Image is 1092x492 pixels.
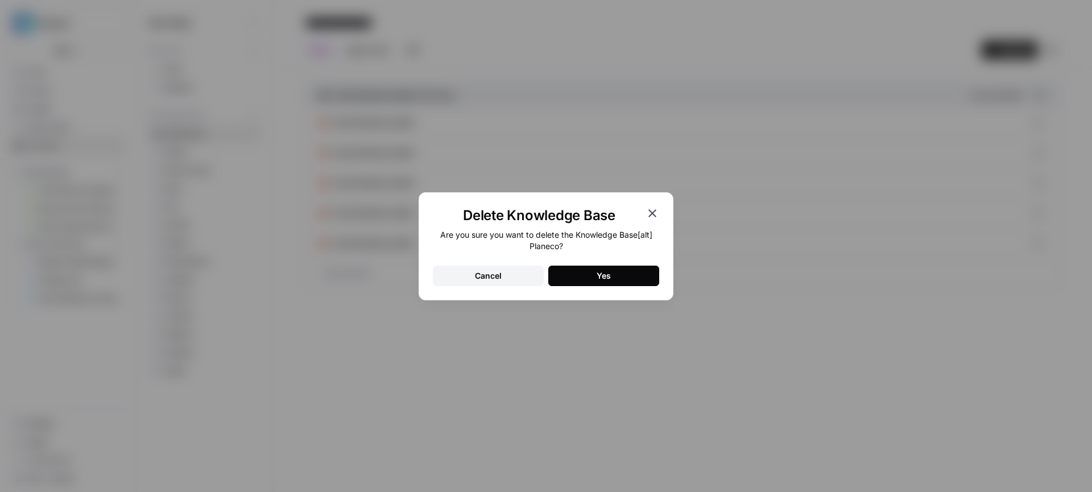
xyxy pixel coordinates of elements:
div: Are you sure you want to delete the Knowledge Base [alt] Planeco ? [433,229,659,252]
button: Yes [548,266,659,286]
button: Cancel [433,266,544,286]
h1: Delete Knowledge Base [433,206,646,225]
div: Yes [597,270,611,282]
div: Cancel [475,270,502,282]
